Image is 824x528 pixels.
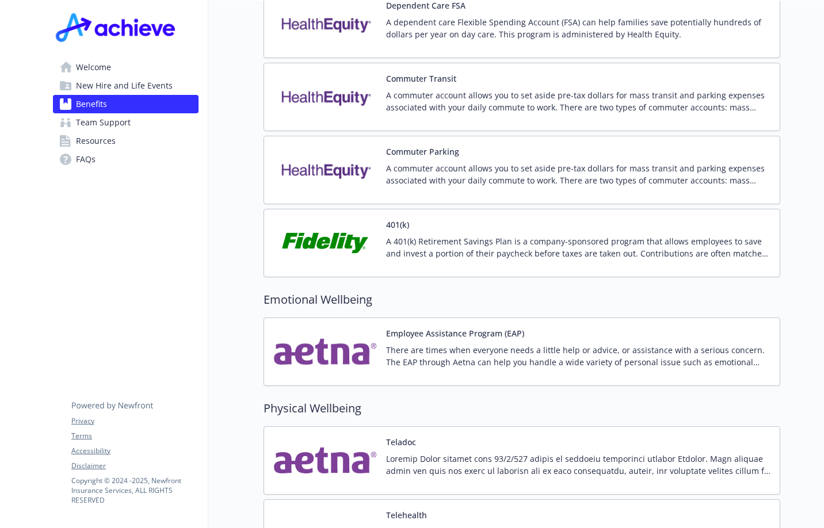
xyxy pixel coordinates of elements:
[273,72,377,121] img: Health Equity carrier logo
[53,113,199,132] a: Team Support
[273,327,377,376] img: Aetna Inc carrier logo
[264,400,780,417] h2: Physical Wellbeing
[53,150,199,169] a: FAQs
[71,476,198,505] p: Copyright © 2024 - 2025 , Newfront Insurance Services, ALL RIGHTS RESERVED
[386,16,770,40] p: A dependent care Flexible Spending Account (FSA) can help families save potentially hundreds of d...
[76,150,96,169] span: FAQs
[53,95,199,113] a: Benefits
[53,58,199,76] a: Welcome
[386,235,770,259] p: A 401(k) Retirement Savings Plan is a company-sponsored program that allows employees to save and...
[386,344,770,368] p: There are times when everyone needs a little help or advice, or assistance with a serious concern...
[71,461,198,471] a: Disclaimer
[386,327,524,339] button: Employee Assistance Program (EAP)
[273,436,377,485] img: Aetna Inc carrier logo
[76,113,131,132] span: Team Support
[386,509,427,521] button: Telehealth
[76,95,107,113] span: Benefits
[76,58,111,76] span: Welcome
[71,416,198,426] a: Privacy
[386,219,409,231] button: 401(k)
[386,436,416,448] button: Teladoc
[273,146,377,194] img: Health Equity carrier logo
[53,132,199,150] a: Resources
[264,291,780,308] h2: Emotional Wellbeing
[386,162,770,186] p: A commuter account allows you to set aside pre-tax dollars for mass transit and parking expenses ...
[386,453,770,477] p: Loremip Dolor sitamet cons 93/2/527 adipis el seddoeiu temporinci utlabor Etdolor. Magn aliquae a...
[76,132,116,150] span: Resources
[76,76,173,95] span: New Hire and Life Events
[273,219,377,267] img: Fidelity Investments carrier logo
[386,146,459,158] button: Commuter Parking
[386,72,456,85] button: Commuter Transit
[386,89,770,113] p: A commuter account allows you to set aside pre-tax dollars for mass transit and parking expenses ...
[71,446,198,456] a: Accessibility
[53,76,199,95] a: New Hire and Life Events
[71,431,198,441] a: Terms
